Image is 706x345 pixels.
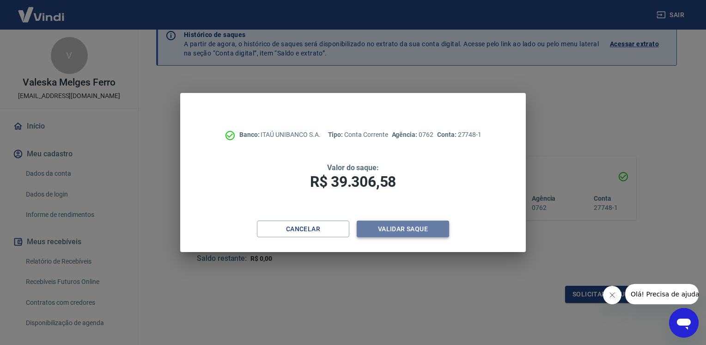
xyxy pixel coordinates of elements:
[392,130,433,140] p: 0762
[357,221,449,238] button: Validar saque
[625,284,699,304] iframe: Mensagem da empresa
[392,131,419,138] span: Agência:
[239,131,261,138] span: Banco:
[328,130,388,140] p: Conta Corrente
[6,6,78,14] span: Olá! Precisa de ajuda?
[328,131,345,138] span: Tipo:
[437,130,481,140] p: 27748-1
[603,286,621,304] iframe: Fechar mensagem
[327,163,379,172] span: Valor do saque:
[239,130,321,140] p: ITAÚ UNIBANCO S.A.
[257,221,349,238] button: Cancelar
[437,131,458,138] span: Conta:
[669,308,699,338] iframe: Botão para abrir a janela de mensagens
[310,173,396,191] span: R$ 39.306,58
